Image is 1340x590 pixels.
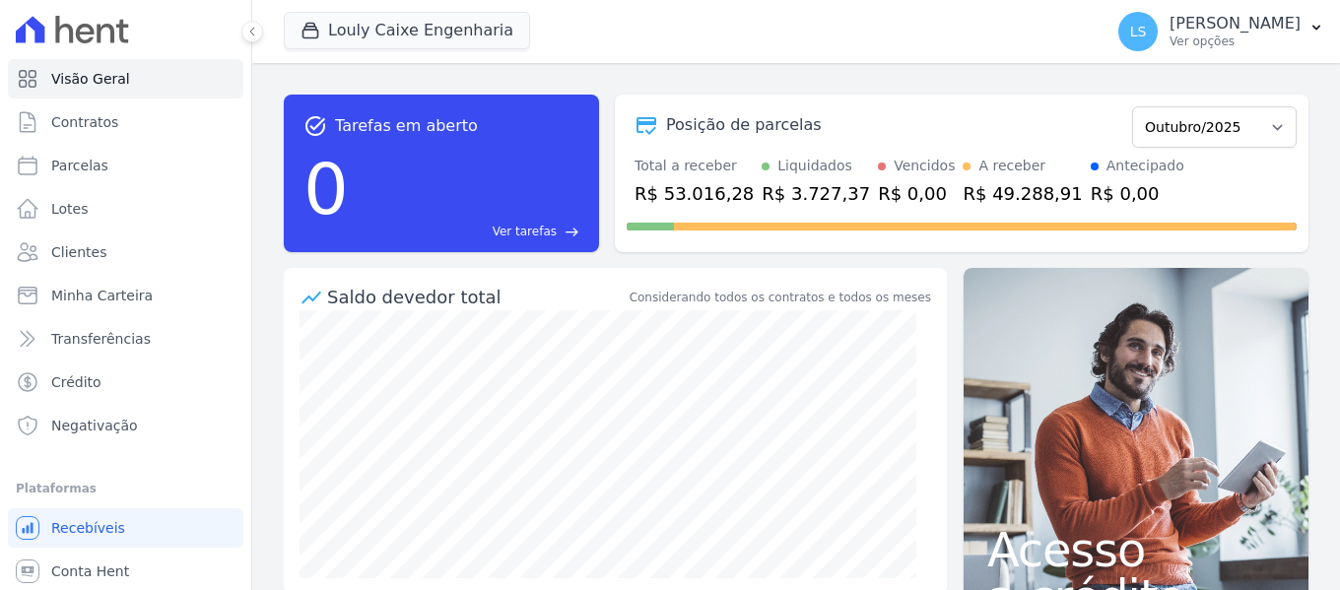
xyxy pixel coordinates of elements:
[8,406,243,445] a: Negativação
[987,526,1285,573] span: Acesso
[51,69,130,89] span: Visão Geral
[51,242,106,262] span: Clientes
[8,232,243,272] a: Clientes
[357,223,579,240] a: Ver tarefas east
[1103,4,1340,59] button: LS [PERSON_NAME] Ver opções
[8,59,243,98] a: Visão Geral
[335,114,478,138] span: Tarefas em aberto
[666,113,822,137] div: Posição de parcelas
[1170,33,1301,49] p: Ver opções
[1170,14,1301,33] p: [PERSON_NAME]
[327,284,626,310] div: Saldo devedor total
[51,329,151,349] span: Transferências
[1091,180,1184,207] div: R$ 0,00
[8,508,243,548] a: Recebíveis
[51,416,138,435] span: Negativação
[8,276,243,315] a: Minha Carteira
[51,372,101,392] span: Crédito
[303,114,327,138] span: task_alt
[493,223,557,240] span: Ver tarefas
[8,189,243,229] a: Lotes
[16,477,235,500] div: Plataformas
[8,319,243,359] a: Transferências
[303,138,349,240] div: 0
[565,225,579,239] span: east
[978,156,1045,176] div: A receber
[878,180,955,207] div: R$ 0,00
[51,518,125,538] span: Recebíveis
[51,286,153,305] span: Minha Carteira
[635,156,754,176] div: Total a receber
[51,561,129,581] span: Conta Hent
[762,180,870,207] div: R$ 3.727,37
[1106,156,1184,176] div: Antecipado
[777,156,852,176] div: Liquidados
[963,180,1082,207] div: R$ 49.288,91
[51,112,118,132] span: Contratos
[284,12,530,49] button: Louly Caixe Engenharia
[894,156,955,176] div: Vencidos
[635,180,754,207] div: R$ 53.016,28
[8,146,243,185] a: Parcelas
[51,199,89,219] span: Lotes
[51,156,108,175] span: Parcelas
[8,102,243,142] a: Contratos
[8,362,243,402] a: Crédito
[630,289,931,306] div: Considerando todos os contratos e todos os meses
[1130,25,1147,38] span: LS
